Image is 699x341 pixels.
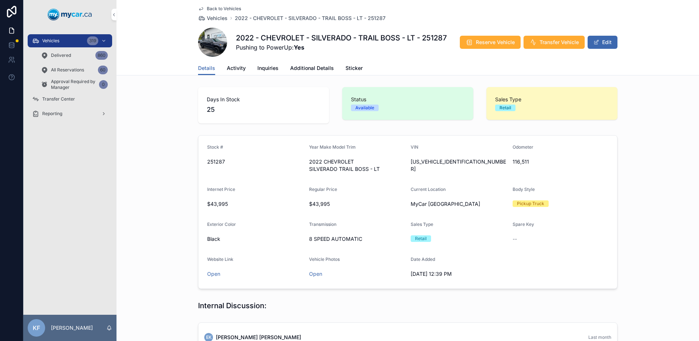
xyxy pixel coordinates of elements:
strong: Yes [294,44,304,51]
span: [PERSON_NAME] [PERSON_NAME] [216,334,301,341]
a: Transfer Center [28,93,112,106]
button: Transfer Vehicle [524,36,585,49]
div: Retail [415,235,427,242]
span: Transfer Vehicle [540,39,579,46]
span: Black [207,235,220,243]
div: Available [355,105,374,111]
span: KF [33,324,40,332]
span: Status [351,96,465,103]
span: $43,995 [309,200,405,208]
h1: Internal Discussion: [198,301,266,311]
span: Vehicles [207,15,228,22]
span: Website Link [207,256,233,262]
p: [PERSON_NAME] [51,324,93,332]
span: Transmission [309,222,336,227]
span: Transfer Center [42,96,75,102]
span: Reporting [42,111,62,117]
div: 319 [87,36,98,45]
span: 2022 CHEVROLET SILVERADO TRAIL BOSS - LT [309,158,405,173]
span: 116,511 [513,158,609,165]
a: Delivered860 [36,49,112,62]
span: Odometer [513,144,533,150]
div: 60 [98,66,108,74]
span: [US_VEHICLE_IDENTIFICATION_NUMBER] [411,158,507,173]
span: Spare Key [513,222,534,227]
a: Additional Details [290,62,334,76]
span: Approval Required by Manager [51,79,96,90]
span: Vehicle Photos [309,256,340,262]
button: Edit [588,36,617,49]
span: -- [513,235,517,243]
span: Date Added [411,256,435,262]
span: EK [206,334,212,340]
span: Exterior Color [207,222,236,227]
div: scrollable content [23,29,116,130]
div: 860 [95,51,108,60]
a: Sticker [345,62,363,76]
a: Open [309,271,322,277]
a: Inquiries [257,62,279,76]
span: Inquiries [257,64,279,72]
h1: 2022 - CHEVROLET - SILVERADO - TRAIL BOSS - LT - 251287 [236,33,447,43]
div: Pickup Truck [517,200,544,207]
span: Days In Stock [207,96,320,103]
span: Sales Type [411,222,433,227]
span: 8 SPEED AUTOMATIC [309,235,405,243]
span: Additional Details [290,64,334,72]
span: Vehicles [42,38,59,44]
span: Details [198,64,215,72]
span: Pushing to PowerUp: [236,43,447,52]
div: Retail [499,105,511,111]
a: Reporting [28,107,112,120]
a: Vehicles [198,15,228,22]
span: 25 [207,105,320,115]
button: Reserve Vehicle [460,36,521,49]
span: Activity [227,64,246,72]
a: Back to Vehicles [198,6,241,12]
span: Regular Price [309,187,337,192]
span: Sales Type [495,96,609,103]
img: App logo [48,9,92,20]
span: Stock # [207,144,223,150]
span: Current Location [411,187,446,192]
span: MyCar [GEOGRAPHIC_DATA] [411,200,480,208]
a: Open [207,271,220,277]
a: Activity [227,62,246,76]
span: 251287 [207,158,303,165]
span: $43,995 [207,200,303,208]
a: Approval Required by Manager0 [36,78,112,91]
span: VIN [411,144,418,150]
a: Vehicles319 [28,34,112,47]
span: Last month [588,334,611,340]
span: All Reservations [51,67,84,73]
a: Details [198,62,215,75]
span: Back to Vehicles [207,6,241,12]
span: [DATE] 12:39 PM [411,270,507,278]
span: Year Make Model Trim [309,144,356,150]
a: 2022 - CHEVROLET - SILVERADO - TRAIL BOSS - LT - 251287 [235,15,386,22]
span: Body Style [513,187,535,192]
a: All Reservations60 [36,63,112,77]
span: Reserve Vehicle [476,39,515,46]
div: 0 [99,80,108,89]
span: Sticker [345,64,363,72]
span: Delivered [51,52,71,58]
span: Internet Price [207,187,235,192]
